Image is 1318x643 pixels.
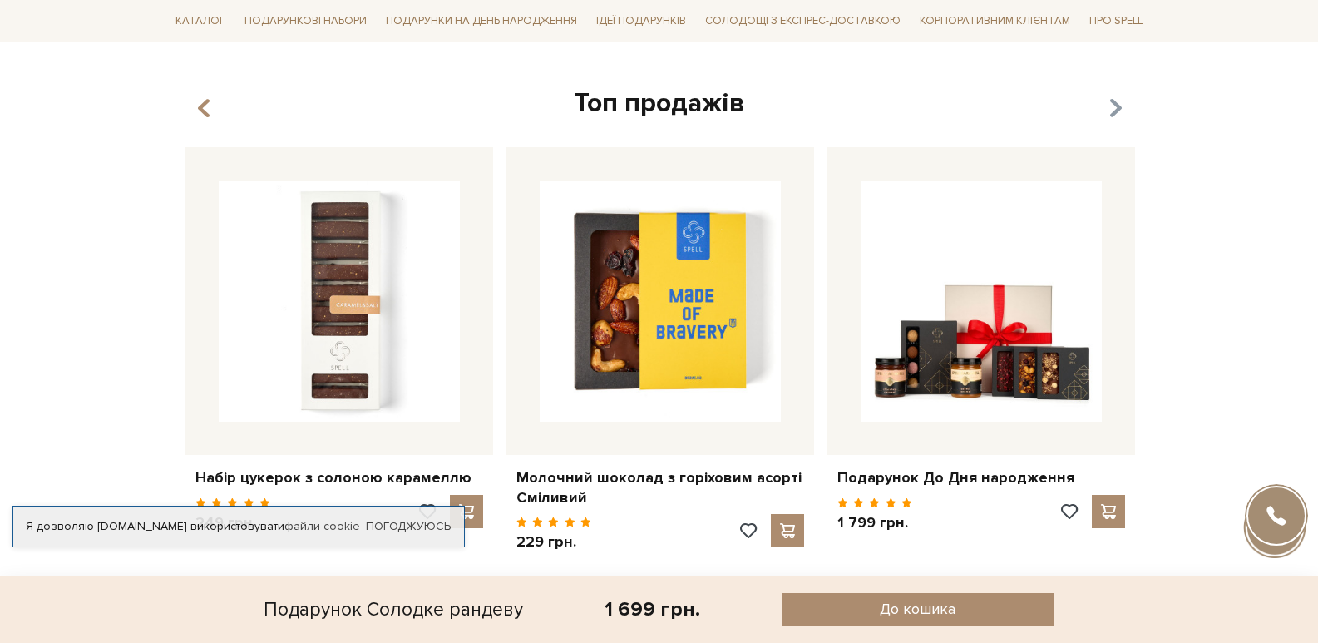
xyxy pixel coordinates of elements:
a: Набір цукерок з солоною карамеллю [195,468,483,487]
p: 1 799 грн. [837,513,913,532]
span: До кошика [880,600,955,619]
span: Подарункові набори [238,8,373,34]
a: Корпоративним клієнтам [913,7,1077,35]
div: Я дозволяю [DOMAIN_NAME] використовувати [13,519,464,534]
a: Солодощі з експрес-доставкою [698,7,907,35]
a: Погоджуюсь [366,519,451,534]
span: Каталог [169,8,232,34]
a: Подарунок До Дня народження [837,468,1125,487]
button: До кошика [782,593,1054,626]
div: 1 699 грн. [605,596,700,622]
a: Молочний шоколад з горіховим асорті Сміливий [516,468,804,507]
span: Ідеї подарунків [590,8,693,34]
span: Подарунки на День народження [379,8,584,34]
a: файли cookie [284,519,360,533]
p: 229 грн. [516,532,592,551]
span: Про Spell [1083,8,1149,34]
div: Топ продажів [179,87,1140,121]
div: Подарунок Солодке рандеву [264,593,523,626]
